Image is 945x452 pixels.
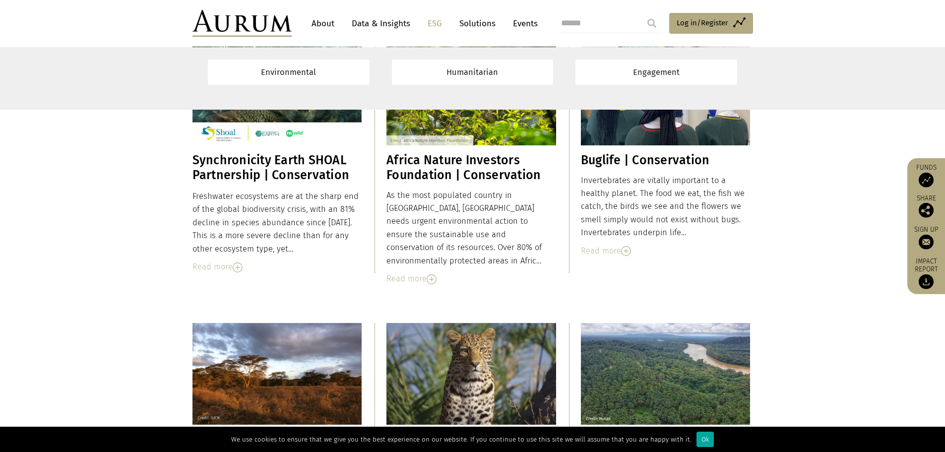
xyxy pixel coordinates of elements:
[386,153,556,183] h3: Africa Nature Investors Foundation | Conservation
[192,153,362,183] h3: Synchronicity Earth SHOAL Partnership | Conservation
[581,153,751,168] h3: Buglife | Conservation
[919,234,934,249] img: Sign up to our newsletter
[919,172,934,187] img: Access Funds
[508,14,538,33] a: Events
[642,13,662,33] input: Submit
[208,60,370,85] a: Environmental
[919,202,934,217] img: Share this post
[386,272,556,285] div: Read more
[912,225,940,249] a: Sign up
[347,14,415,33] a: Data & Insights
[423,14,447,33] a: ESG
[696,432,714,447] div: Ok
[581,174,751,240] div: Invertebrates are vitally important to a healthy planet. The food we eat, the fish we catch, the ...
[621,246,631,256] img: Read More
[912,257,940,289] a: Impact report
[192,260,362,273] div: Read more
[386,189,556,267] div: As the most populated country in [GEOGRAPHIC_DATA], [GEOGRAPHIC_DATA] needs urgent environmental ...
[392,60,554,85] a: Humanitarian
[912,194,940,217] div: Share
[575,60,737,85] a: Engagement
[677,17,728,29] span: Log in/Register
[454,14,501,33] a: Solutions
[192,10,292,37] img: Aurum
[581,245,751,258] div: Read more
[192,190,362,256] div: Freshwater ecosystems are at the sharp end of the global biodiversity crisis, with an 81% decline...
[307,14,339,33] a: About
[427,274,437,284] img: Read More
[669,13,753,34] a: Log in/Register
[912,163,940,187] a: Funds
[233,262,243,272] img: Read More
